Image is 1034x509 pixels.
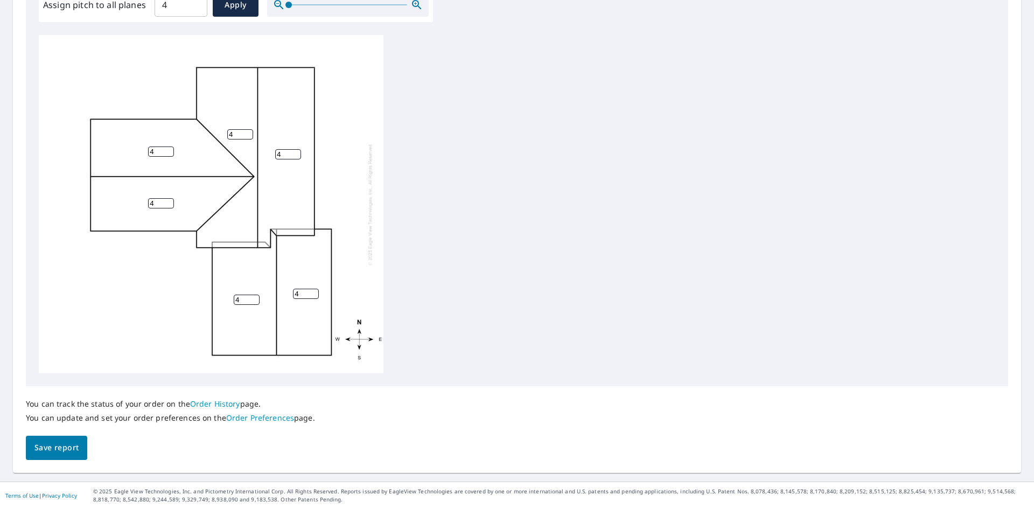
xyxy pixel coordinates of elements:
a: Terms of Use [5,492,39,499]
a: Order History [190,399,240,409]
p: You can track the status of your order on the page. [26,399,315,409]
p: You can update and set your order preferences on the page. [26,413,315,423]
a: Privacy Policy [42,492,77,499]
span: Save report [34,441,79,455]
a: Order Preferences [226,413,294,423]
p: © 2025 Eagle View Technologies, Inc. and Pictometry International Corp. All Rights Reserved. Repo... [93,487,1029,504]
button: Save report [26,436,87,460]
p: | [5,492,77,499]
